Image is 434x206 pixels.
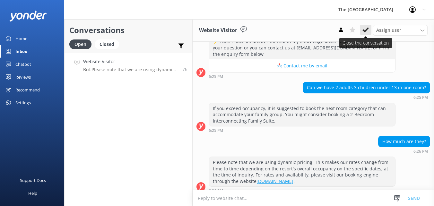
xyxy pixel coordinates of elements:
div: Home [15,32,27,45]
strong: 6:26 PM [209,189,223,193]
div: Assign User [373,25,428,35]
strong: 6:25 PM [209,129,223,133]
div: Can we have 2 adults 3 children under 13 in one room? [303,82,430,93]
div: 12:26am 20-Aug-2025 (UTC -10:00) Pacific/Honolulu [209,188,395,193]
span: Assign user [376,27,401,34]
p: Bot: Please note that we are using dynamic pricing. This makes our rates change from time to time... [83,67,178,73]
div: ⚡ I don't have an answer for that in my knowledge base. Please try and rephrase your question or ... [209,36,395,59]
div: Closed [95,39,119,49]
div: Inbox [15,45,27,58]
div: 12:25am 20-Aug-2025 (UTC -10:00) Pacific/Honolulu [303,95,430,99]
div: 12:26am 20-Aug-2025 (UTC -10:00) Pacific/Honolulu [378,149,430,153]
a: Closed [95,40,122,47]
div: Settings [15,96,31,109]
div: Please note that we are using dynamic pricing. This makes our rates change from time to time depe... [209,157,395,186]
a: Open [69,40,95,47]
div: How much are they? [378,136,430,147]
strong: 6:26 PM [413,150,428,153]
div: Open [69,39,91,49]
div: Help [28,187,37,200]
a: [DOMAIN_NAME] [256,178,293,184]
button: 📩 Contact me by email [209,59,395,72]
div: Recommend [15,83,40,96]
strong: 6:25 PM [413,96,428,99]
div: Chatbot [15,58,31,71]
span: 12:26am 20-Aug-2025 (UTC -10:00) Pacific/Honolulu [183,66,187,72]
h3: Website Visitor [199,26,237,35]
div: 12:25am 20-Aug-2025 (UTC -10:00) Pacific/Honolulu [209,74,395,79]
h4: Website Visitor [83,58,178,65]
div: If you exceed occupancy, it is suggested to book the next room category that can accommodate your... [209,103,395,126]
h2: Conversations [69,24,187,36]
img: yonder-white-logo.png [10,11,47,21]
strong: 6:25 PM [209,75,223,79]
div: 12:25am 20-Aug-2025 (UTC -10:00) Pacific/Honolulu [209,128,395,133]
a: Website VisitorBot:Please note that we are using dynamic pricing. This makes our rates change fro... [65,53,192,77]
div: Support Docs [20,174,46,187]
div: Reviews [15,71,31,83]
